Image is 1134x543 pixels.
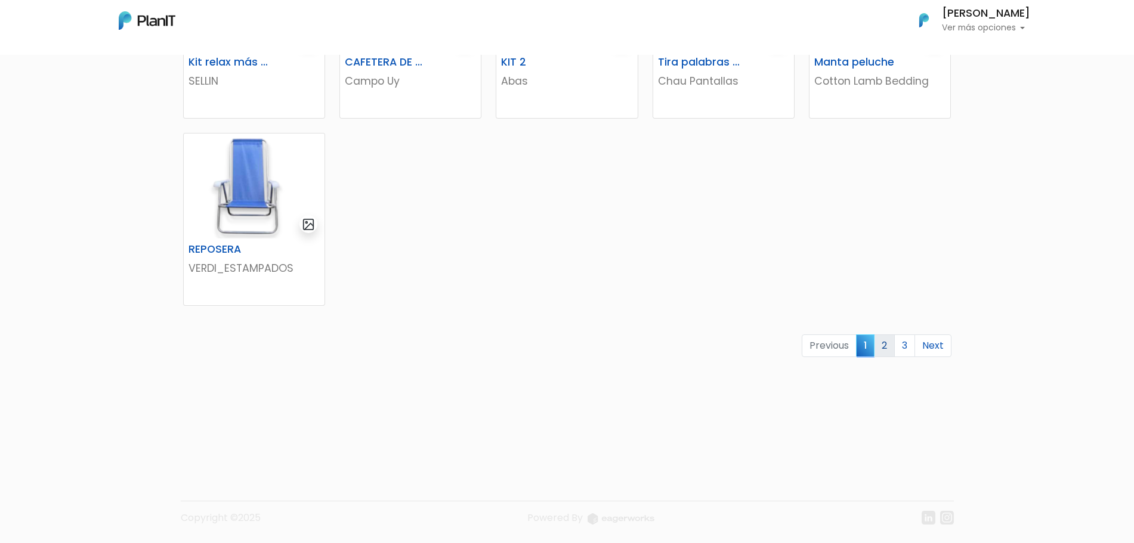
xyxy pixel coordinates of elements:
a: 2 [874,334,895,357]
h6: [PERSON_NAME] [942,8,1030,19]
p: Chau Pantallas [658,73,789,89]
h6: Tira palabras + Cartas españolas [651,56,748,69]
p: Campo Uy [345,73,476,89]
p: Copyright ©2025 [181,511,261,534]
img: linkedin-cc7d2dbb1a16aff8e18f147ffe980d30ddd5d9e01409788280e63c91fc390ff4.svg [922,511,935,525]
p: VERDI_ESTAMPADOS [189,260,320,276]
h6: Kit relax más té [181,56,279,69]
a: Powered By [527,511,654,534]
span: 1 [856,334,875,356]
img: PlanIt Logo [119,11,175,30]
img: gallery-light [302,218,316,231]
img: instagram-7ba2a2629254302ec2a9470e65da5de918c9f3c9a63008f8abed3140a32961bf.svg [940,511,954,525]
a: 3 [894,334,915,357]
div: ¿Necesitás ayuda? [61,11,172,35]
p: Ver más opciones [942,24,1030,32]
img: thumb_Captura_de_pantalla_2024-09-05_150832.png [184,134,325,238]
span: translation missing: es.layouts.footer.powered_by [527,511,583,525]
img: PlanIt Logo [911,7,937,33]
h6: CAFETERA DE GOTEO [338,56,435,69]
h6: KIT 2 [494,56,591,69]
p: Cotton Lamb Bedding [814,73,945,89]
img: logo_eagerworks-044938b0bf012b96b195e05891a56339191180c2d98ce7df62ca656130a436fa.svg [588,513,654,525]
h6: REPOSERA [181,243,279,256]
p: SELLIN [189,73,320,89]
h6: Manta peluche [807,56,904,69]
a: Next [914,334,951,357]
a: gallery-light REPOSERA VERDI_ESTAMPADOS [183,133,325,306]
p: Abas [501,73,632,89]
button: PlanIt Logo [PERSON_NAME] Ver más opciones [904,5,1030,36]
